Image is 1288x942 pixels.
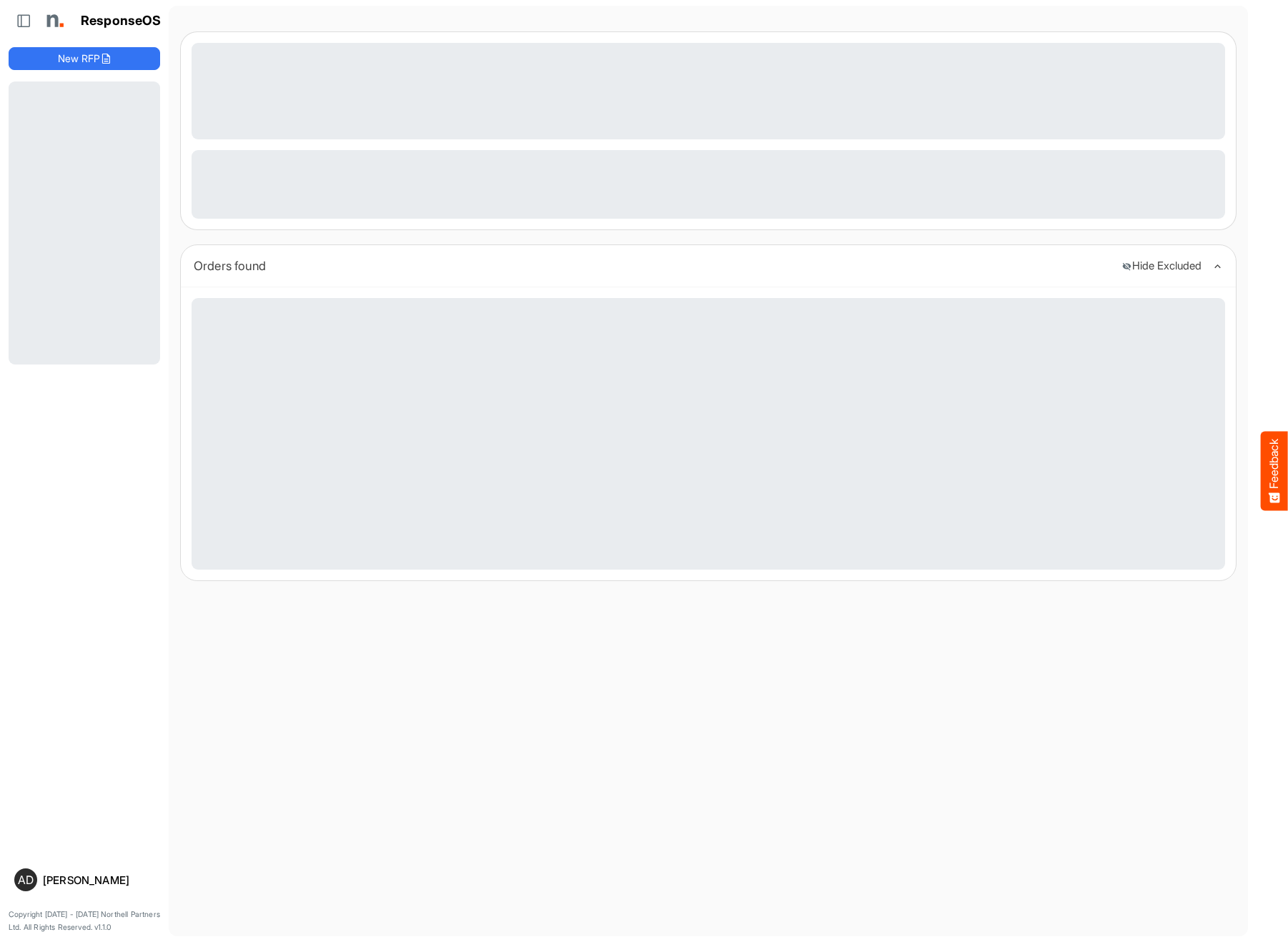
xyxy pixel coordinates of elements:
button: Feedback [1261,432,1288,511]
div: Loading... [192,298,1225,570]
span: AD [18,874,34,886]
div: Orders found [194,256,1111,276]
h1: ResponseOS [81,14,162,29]
button: Hide Excluded [1121,260,1202,272]
div: Loading... [9,81,160,364]
p: Copyright [DATE] - [DATE] Northell Partners Ltd. All Rights Reserved. v1.1.0 [9,908,160,933]
div: Loading... [192,43,1225,139]
div: Loading... [192,150,1225,219]
button: New RFP [9,47,160,70]
img: Northell [39,6,68,35]
div: [PERSON_NAME] [43,875,154,886]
